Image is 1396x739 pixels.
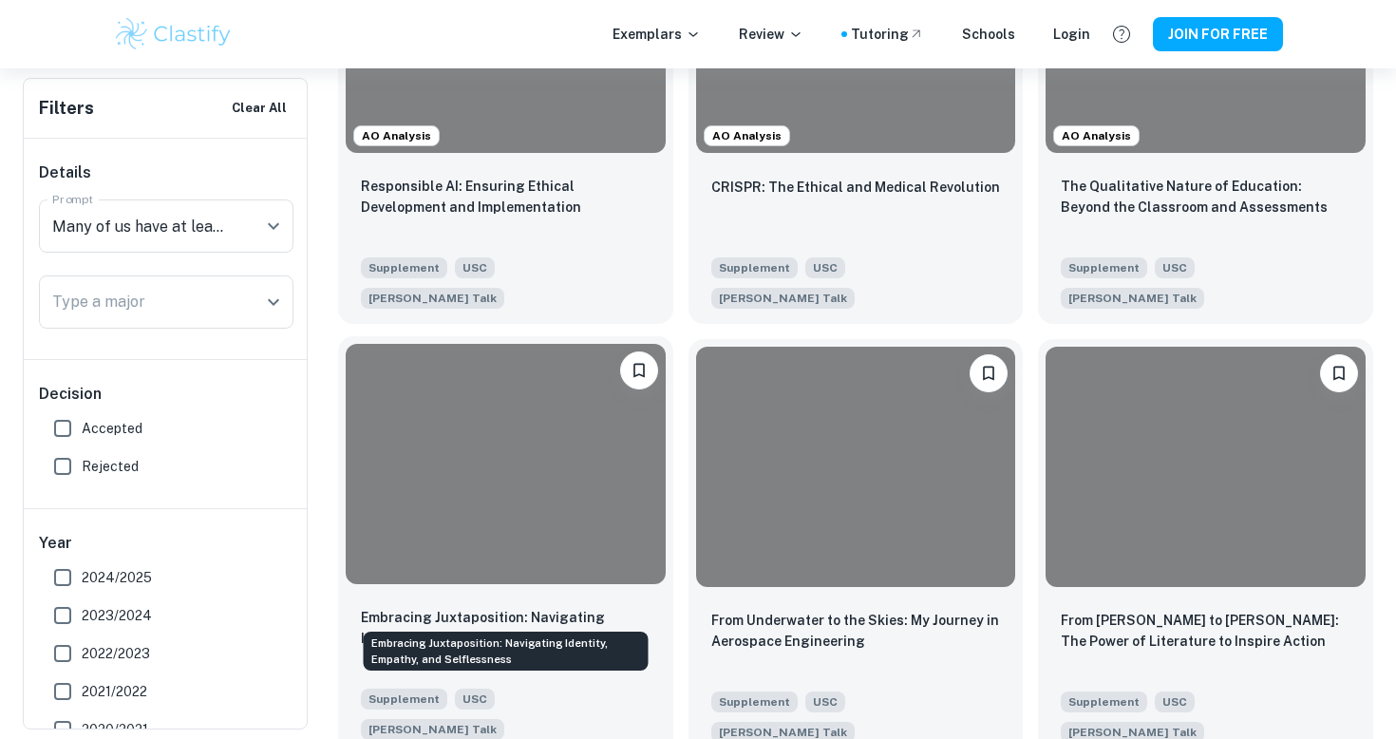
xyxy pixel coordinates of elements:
[455,689,495,710] span: USC
[1105,18,1138,50] button: Help and Feedback
[1053,24,1090,45] a: Login
[1068,290,1197,307] span: [PERSON_NAME] Talk
[361,286,504,309] span: Many of us have at least one issue or passion that we care deeply about – a topic on which we wou...
[354,127,439,144] span: AO Analysis
[739,24,803,45] p: Review
[39,383,293,406] h6: Decision
[52,191,94,207] label: Prompt
[227,94,292,123] button: Clear All
[39,532,293,555] h6: Year
[711,257,798,278] span: Supplement
[1155,692,1195,712] span: USC
[368,290,497,307] span: [PERSON_NAME] Talk
[1061,257,1147,278] span: Supplement
[711,692,798,712] span: Supplement
[711,177,1000,198] p: CRISPR: The Ethical and Medical Revolution
[82,567,152,588] span: 2024/2025
[82,456,139,477] span: Rejected
[1153,17,1283,51] button: JOIN FOR FREE
[1061,176,1350,218] p: The Qualitative Nature of Education: Beyond the Classroom and Assessments
[851,24,924,45] a: Tutoring
[613,24,701,45] p: Exemplars
[39,161,293,184] h6: Details
[82,643,150,664] span: 2022/2023
[970,354,1008,392] button: Please log in to bookmark exemplars
[364,632,649,671] div: Embracing Juxtaposition: Navigating Identity, Empathy, and Selflessness
[1320,354,1358,392] button: Please log in to bookmark exemplars
[361,257,447,278] span: Supplement
[113,15,234,53] img: Clastify logo
[455,257,495,278] span: USC
[260,289,287,315] button: Open
[1155,257,1195,278] span: USC
[368,721,497,738] span: [PERSON_NAME] Talk
[1061,692,1147,712] span: Supplement
[805,257,845,278] span: USC
[711,286,855,309] span: Many of us have at least one issue or passion that we care deeply about – a topic on which we wou...
[82,605,152,626] span: 2023/2024
[1061,610,1350,652] p: From Harry Potter to Jane Austen: The Power of Literature to Inspire Action
[361,607,651,649] p: Embracing Juxtaposition: Navigating Identity, Empathy, and Selflessness
[962,24,1015,45] a: Schools
[82,681,147,702] span: 2021/2022
[82,418,142,439] span: Accepted
[260,213,287,239] button: Open
[805,692,845,712] span: USC
[711,610,1001,652] p: From Underwater to the Skies: My Journey in Aerospace Engineering
[620,351,658,389] button: Please log in to bookmark exemplars
[361,689,447,710] span: Supplement
[361,176,651,218] p: Responsible AI: Ensuring Ethical Development and Implementation
[1061,286,1204,309] span: Many of us have at least one issue or passion that we care deeply about – a topic on which we wou...
[705,127,789,144] span: AO Analysis
[39,95,94,122] h6: Filters
[1054,127,1139,144] span: AO Analysis
[719,290,847,307] span: [PERSON_NAME] Talk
